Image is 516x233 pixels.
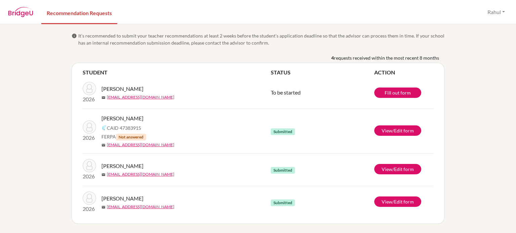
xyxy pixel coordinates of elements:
[101,96,105,100] span: mail
[271,68,374,76] th: STATUS
[101,162,143,170] span: [PERSON_NAME]
[83,120,96,134] img: Adnani, Lilya
[8,7,33,17] img: BridgeU logo
[101,173,105,177] span: mail
[107,94,174,100] a: [EMAIL_ADDRESS][DOMAIN_NAME]
[101,133,146,140] span: FERPA
[374,125,421,136] a: View/Edit form
[101,125,107,130] img: Common App logo
[374,68,433,76] th: ACTION
[72,33,77,39] span: info
[334,54,439,61] span: requests received within the most recent 8 months
[107,171,174,177] a: [EMAIL_ADDRESS][DOMAIN_NAME]
[116,134,146,140] span: Not answered
[271,128,295,135] span: Submitted
[374,164,421,174] a: View/Edit form
[101,143,105,147] span: mail
[78,32,444,46] span: It’s recommended to submit your teacher recommendations at least 2 weeks before the student’s app...
[107,124,141,131] span: CAID 47383915
[83,134,96,142] p: 2026
[271,167,295,174] span: Submitted
[271,89,301,96] span: To be started
[83,82,96,95] img: Oulahiane, Sarah
[83,68,271,76] th: STUDENT
[271,199,295,206] span: Submitted
[83,159,96,172] img: Baran, Max
[484,6,508,18] button: Rahul
[107,142,174,148] a: [EMAIL_ADDRESS][DOMAIN_NAME]
[107,204,174,210] a: [EMAIL_ADDRESS][DOMAIN_NAME]
[374,196,421,207] a: View/Edit form
[101,194,143,202] span: [PERSON_NAME]
[101,114,143,122] span: [PERSON_NAME]
[83,95,96,103] p: 2026
[331,54,334,61] b: 4
[83,172,96,180] p: 2026
[83,205,96,213] p: 2026
[101,205,105,209] span: mail
[83,191,96,205] img: Alahmad, Rashed
[101,85,143,93] span: [PERSON_NAME]
[374,88,421,98] a: Fill out form
[41,1,117,24] a: Recommendation Requests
